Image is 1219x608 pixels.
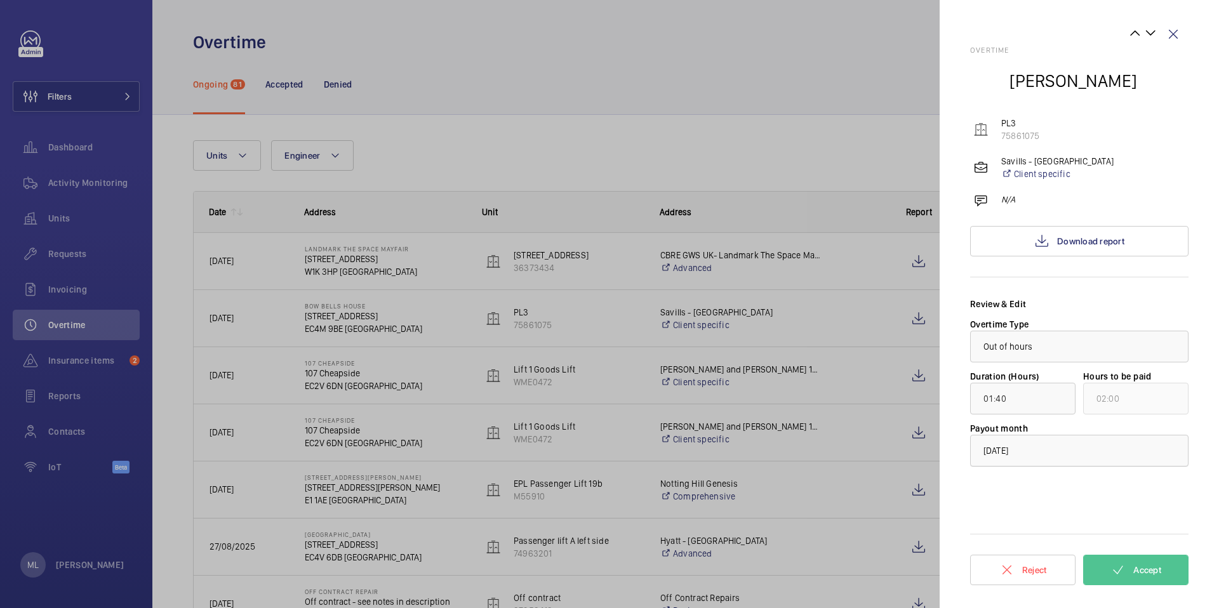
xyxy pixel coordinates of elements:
[1001,193,1016,206] p: N/A
[1133,565,1161,575] span: Accept
[1083,371,1152,381] label: Hours to be paid
[1009,69,1137,93] h2: [PERSON_NAME]
[970,319,1029,329] label: Overtime Type
[970,383,1076,414] input: function l(){if(O(o),o.value===Rt)throw new qe(-950,!1);return o.value}
[1001,155,1114,168] p: Savills - [GEOGRAPHIC_DATA]
[1001,117,1039,129] p: PL3
[970,298,1189,310] div: Review & Edit
[1001,129,1039,142] p: 75861075
[970,226,1189,256] a: Download report
[973,122,989,137] img: elevator.svg
[970,46,1189,55] h2: Overtime
[1083,383,1189,414] input: undefined
[1083,555,1189,585] button: Accept
[1001,168,1114,180] a: Client specific
[970,371,1039,381] label: Duration (Hours)
[1057,236,1124,246] span: Download report
[970,423,1028,433] label: Payout month
[970,555,1076,585] button: Reject
[983,341,1033,352] span: Out of hours
[1022,565,1047,575] span: Reject
[983,446,1008,456] span: [DATE]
